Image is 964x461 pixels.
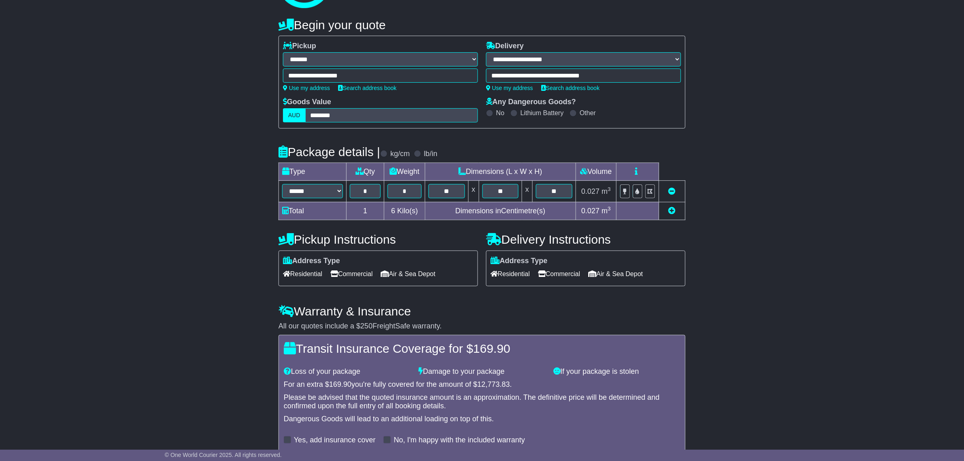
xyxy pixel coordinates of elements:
span: Air & Sea Depot [381,268,436,280]
span: 6 [391,207,395,215]
td: Weight [384,163,425,181]
td: Total [279,202,347,220]
label: Pickup [283,42,316,51]
span: 0.027 [581,207,600,215]
span: m [602,207,611,215]
div: If your package is stolen [549,367,684,376]
label: kg/cm [390,150,410,159]
a: Remove this item [668,187,676,195]
sup: 3 [608,206,611,212]
div: Damage to your package [415,367,550,376]
span: 250 [360,322,373,330]
div: For an extra $ you're fully covered for the amount of $ . [284,380,680,389]
span: Air & Sea Depot [589,268,643,280]
label: Goods Value [283,98,331,107]
a: Search address book [338,85,396,91]
td: Dimensions (L x W x H) [425,163,576,181]
h4: Transit Insurance Coverage for $ [284,342,680,355]
td: Volume [576,163,616,181]
span: Residential [283,268,322,280]
td: 1 [347,202,384,220]
a: Use my address [283,85,330,91]
label: AUD [283,108,306,122]
label: Lithium Battery [521,109,564,117]
span: © One World Courier 2025. All rights reserved. [165,452,282,458]
span: m [602,187,611,195]
a: Search address book [541,85,600,91]
sup: 3 [608,186,611,192]
label: Address Type [491,257,548,266]
label: Address Type [283,257,340,266]
label: Any Dangerous Goods? [486,98,576,107]
td: x [522,181,533,202]
span: 0.027 [581,187,600,195]
label: Delivery [486,42,524,51]
td: x [468,181,479,202]
span: Commercial [538,268,580,280]
span: 169.90 [329,380,351,388]
div: Dangerous Goods will lead to an additional loading on top of this. [284,415,680,424]
a: Use my address [486,85,533,91]
div: Loss of your package [280,367,415,376]
label: Other [580,109,596,117]
h4: Warranty & Insurance [278,304,686,318]
span: 12,773.83 [478,380,510,388]
label: No, I'm happy with the included warranty [394,436,525,445]
td: Kilo(s) [384,202,425,220]
span: Residential [491,268,530,280]
td: Type [279,163,347,181]
div: All our quotes include a $ FreightSafe warranty. [278,322,686,331]
a: Add new item [668,207,676,215]
h4: Package details | [278,145,380,159]
td: Dimensions in Centimetre(s) [425,202,576,220]
td: Qty [347,163,384,181]
span: 169.90 [473,342,510,355]
div: Please be advised that the quoted insurance amount is an approximation. The definitive price will... [284,393,680,411]
span: Commercial [330,268,373,280]
label: lb/in [424,150,437,159]
label: Yes, add insurance cover [294,436,375,445]
label: No [496,109,504,117]
h4: Delivery Instructions [486,233,686,246]
h4: Pickup Instructions [278,233,478,246]
h4: Begin your quote [278,18,686,32]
